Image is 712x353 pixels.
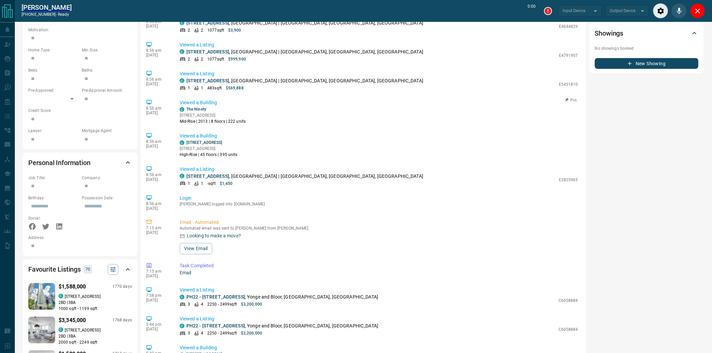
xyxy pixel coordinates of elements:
[146,327,170,332] p: [DATE]
[146,322,170,327] p: 5:44 pm
[201,330,203,337] p: 4
[82,67,132,73] p: Baths:
[228,27,241,33] p: $3,900
[146,293,170,298] p: 7:58 pm
[559,327,578,333] p: C6058884
[180,166,578,173] p: Viewed a Listing
[28,155,132,171] div: Personal Information
[28,108,132,114] p: Credit Score:
[180,219,578,226] p: Email - Automated
[201,56,203,62] p: 2
[186,77,423,84] p: , [GEOGRAPHIC_DATA] | [GEOGRAPHIC_DATA], [GEOGRAPHIC_DATA], [GEOGRAPHIC_DATA]
[22,283,62,310] img: Favourited listing
[28,195,78,201] p: Birthday:
[58,12,69,17] span: ready
[595,45,699,51] p: No showings booked
[207,330,237,337] p: 2250 - 2499 sqft
[146,298,170,303] p: [DATE]
[186,140,222,145] a: [STREET_ADDRESS]
[180,107,184,112] div: condos.ca
[180,174,184,179] div: condos.ca
[207,27,224,33] p: 1077 sqft
[82,128,132,134] p: Mortgage Agent:
[59,300,132,306] p: 2 BD | 3 BA
[82,47,132,53] p: Min Size:
[180,118,246,124] p: Mid-Rise | 2013 | 8 floors | 222 units
[180,99,578,106] p: Viewed a Building
[28,315,132,346] a: Favourited listing$3,345,0001768 dayscondos.ca[STREET_ADDRESS]2BD |3BA2000 sqft - 2249 sqft
[559,52,578,58] p: E4791907
[146,144,170,149] p: [DATE]
[146,82,170,86] p: [DATE]
[207,56,224,62] p: 1077 sqft
[65,294,101,300] p: [STREET_ADDRESS]
[146,201,170,206] p: 8:56 am
[146,139,170,144] p: 8:56 am
[186,294,378,301] p: , Yonge and Bloor, [GEOGRAPHIC_DATA], [GEOGRAPHIC_DATA]
[201,302,203,308] p: 4
[180,78,184,83] div: condos.ca
[22,11,72,17] p: [PHONE_NUMBER] -
[186,78,229,83] a: [STREET_ADDRESS]
[28,67,78,73] p: Beds:
[28,157,91,168] h2: Personal Information
[180,146,238,152] p: [STREET_ADDRESS]
[59,306,132,312] p: 1000 sqft - 1199 sqft
[653,3,668,18] div: Audio Settings
[186,107,206,112] a: The Ninety
[201,27,203,33] p: 2
[186,48,423,55] p: , [GEOGRAPHIC_DATA] | [GEOGRAPHIC_DATA], [GEOGRAPHIC_DATA], [GEOGRAPHIC_DATA]
[180,112,246,118] p: [STREET_ADDRESS]
[146,111,170,115] p: [DATE]
[201,85,203,91] p: 1
[188,330,190,337] p: 3
[559,81,578,87] p: E5451810
[180,270,578,277] p: Email
[82,87,132,93] p: Pre-Approval Amount:
[186,323,378,330] p: , Yonge and Bloor, [GEOGRAPHIC_DATA], [GEOGRAPHIC_DATA]
[201,181,203,187] p: 1
[186,295,245,300] a: PH22 - [STREET_ADDRESS]
[180,226,578,231] p: Automated email was sent to [PERSON_NAME] from [PERSON_NAME]
[146,269,170,274] p: 7:15 am
[28,262,132,278] div: Favourite Listings70
[595,25,699,41] div: Showings
[559,177,578,183] p: E2825963
[146,24,170,29] p: [DATE]
[207,181,216,187] p: - sqft
[28,282,132,312] a: Favourited listing$1,588,0001770 dayscondos.ca[STREET_ADDRESS]2BD |3BA1000 sqft - 1199 sqft
[146,230,170,235] p: [DATE]
[180,295,184,300] div: condos.ca
[112,318,132,323] p: 1768 days
[146,274,170,279] p: [DATE]
[186,20,229,26] a: [STREET_ADDRESS]
[241,302,262,308] p: $3,200,000
[180,70,578,77] p: Viewed a Listing
[146,48,170,53] p: 8:56 am
[180,243,212,254] button: View Email
[180,345,578,352] p: Viewed a Building
[59,327,63,332] div: condos.ca
[59,283,86,291] p: $1,588,000
[186,19,423,27] p: , [GEOGRAPHIC_DATA] | [GEOGRAPHIC_DATA], [GEOGRAPHIC_DATA], [GEOGRAPHIC_DATA]
[180,324,184,328] div: condos.ca
[65,327,101,334] p: [STREET_ADDRESS]
[146,177,170,182] p: [DATE]
[28,47,78,53] p: Home Type:
[207,302,237,308] p: 2250 - 2499 sqft
[186,173,423,180] p: , [GEOGRAPHIC_DATA] | [GEOGRAPHIC_DATA], [GEOGRAPHIC_DATA], [GEOGRAPHIC_DATA]
[28,27,132,33] p: Motivation:
[180,263,578,270] p: Task Completed
[180,202,578,206] p: [PERSON_NAME] logged into [DOMAIN_NAME]
[146,226,170,230] p: 7:15 am
[146,206,170,211] p: [DATE]
[28,235,132,241] p: Address:
[22,3,72,11] h2: [PERSON_NAME]
[180,141,184,145] div: condos.ca
[85,266,90,273] p: 70
[672,3,687,18] div: Mute
[188,302,190,308] p: 3
[28,264,81,275] h2: Favourite Listings
[186,323,245,329] a: PH22 - [STREET_ADDRESS]
[226,85,244,91] p: $569,888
